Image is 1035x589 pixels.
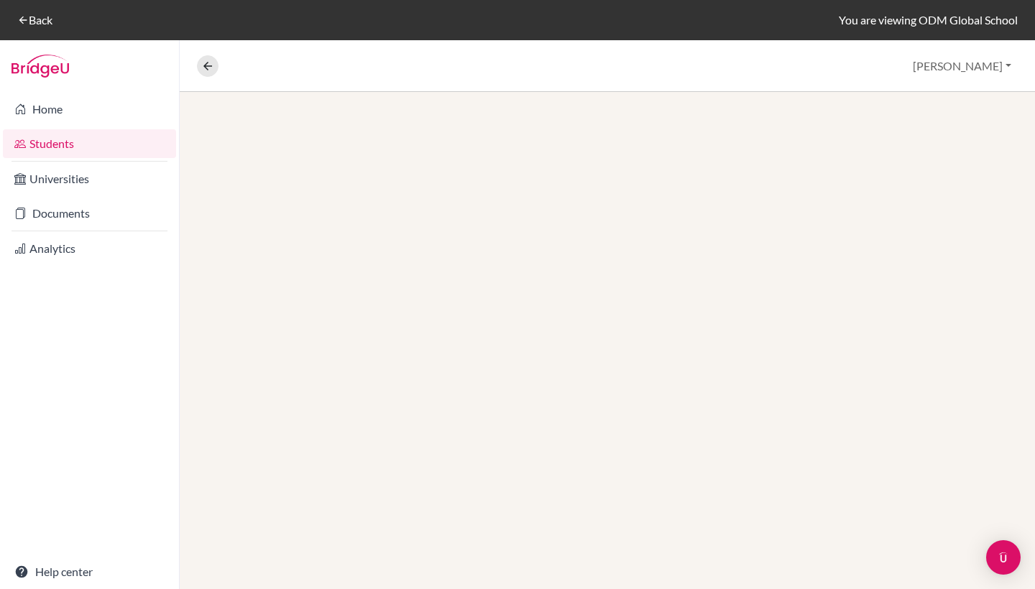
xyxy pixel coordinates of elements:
[3,95,176,124] a: Home
[17,13,52,27] a: arrow_backBack
[11,55,69,78] img: Bridge-U
[17,14,29,26] i: arrow_back
[3,164,176,193] a: Universities
[3,234,176,263] a: Analytics
[839,11,1018,29] div: You are viewing ODM Global School
[986,540,1021,575] div: Open Intercom Messenger
[3,557,176,586] a: Help center
[906,52,1018,80] button: [PERSON_NAME]
[3,199,176,228] a: Documents
[3,129,176,158] a: Students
